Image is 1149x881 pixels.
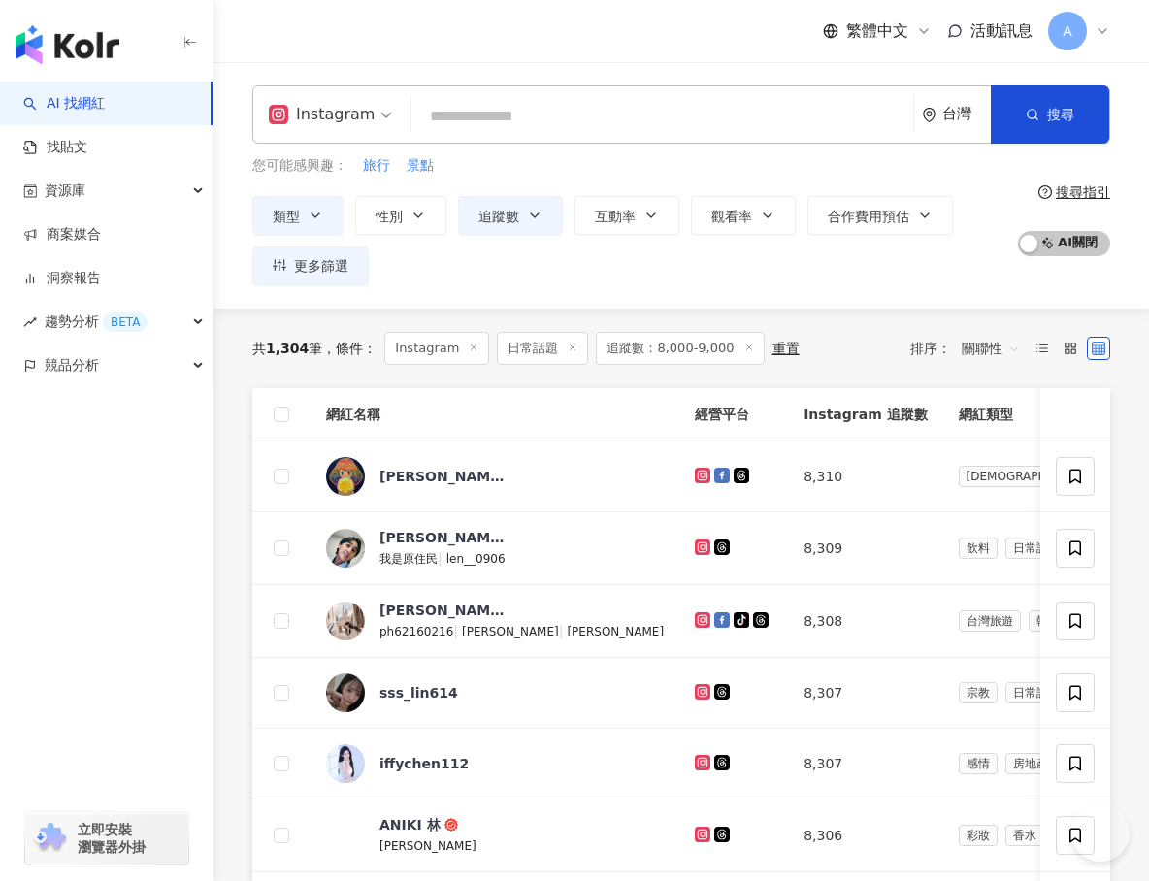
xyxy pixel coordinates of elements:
[326,816,365,855] img: KOL Avatar
[1063,20,1072,42] span: A
[788,388,942,441] th: Instagram 追蹤數
[326,744,664,783] a: KOL Avatariffychen112
[363,156,390,176] span: 旅行
[379,839,476,853] span: [PERSON_NAME]
[379,552,438,566] span: 我是原住民
[788,799,942,872] td: 8,306
[326,601,664,641] a: KOL Avatar[PERSON_NAME]Phoebe [PERSON_NAME]ph62160216|[PERSON_NAME]|[PERSON_NAME]
[103,312,148,332] div: BETA
[78,821,146,856] span: 立即安裝 瀏覽器外掛
[497,332,588,365] span: 日常話題
[379,683,458,702] div: sss_lin614
[1005,753,1056,774] span: 房地產
[446,552,506,566] span: len__0906
[326,673,664,712] a: KOL Avatarsss_lin614
[23,138,87,157] a: 找貼文
[376,209,403,224] span: 性別
[942,106,991,122] div: 台灣
[326,457,664,496] a: KOL Avatar[PERSON_NAME]
[772,341,800,356] div: 重置
[252,196,344,235] button: 類型
[679,388,788,441] th: 經營平台
[326,457,365,496] img: KOL Avatar
[269,99,375,130] div: Instagram
[846,20,908,42] span: 繁體中文
[691,196,796,235] button: 觀看率
[462,625,559,638] span: [PERSON_NAME]
[25,812,188,865] a: chrome extension立即安裝 瀏覽器外掛
[45,169,85,212] span: 資源庫
[362,155,391,177] button: 旅行
[1029,610,1091,632] span: 韓國旅遊
[788,585,942,658] td: 8,308
[355,196,446,235] button: 性別
[574,196,679,235] button: 互動率
[326,815,664,856] a: KOL AvatarANIKI 林[PERSON_NAME]
[379,467,506,486] div: [PERSON_NAME]
[273,209,300,224] span: 類型
[1071,803,1130,862] iframe: Help Scout Beacon - Open
[23,94,105,114] a: searchAI 找網紅
[922,108,936,122] span: environment
[788,729,942,799] td: 8,307
[31,823,69,854] img: chrome extension
[407,156,434,176] span: 景點
[406,155,435,177] button: 景點
[962,333,1020,364] span: 關聯性
[322,341,377,356] span: 條件 ：
[379,601,506,620] div: [PERSON_NAME]Phoebe [PERSON_NAME]
[1038,185,1052,199] span: question-circle
[294,258,348,274] span: 更多篩選
[478,209,519,224] span: 追蹤數
[311,388,679,441] th: 網紅名稱
[788,441,942,512] td: 8,310
[1005,825,1044,846] span: 香水
[326,673,365,712] img: KOL Avatar
[252,156,347,176] span: 您可能感興趣：
[596,332,764,365] span: 追蹤數：8,000-9,000
[559,623,568,638] span: |
[379,625,453,638] span: ph62160216
[1005,538,1067,559] span: 日常話題
[959,610,1021,632] span: 台灣旅遊
[788,512,942,585] td: 8,309
[1056,184,1110,200] div: 搜尋指引
[326,744,365,783] img: KOL Avatar
[326,602,365,640] img: KOL Avatar
[970,21,1033,40] span: 活動訊息
[438,550,446,566] span: |
[595,209,636,224] span: 互動率
[23,225,101,245] a: 商案媒合
[379,528,506,547] div: [PERSON_NAME]
[991,85,1109,144] button: 搜尋
[16,25,119,64] img: logo
[711,209,752,224] span: 觀看率
[807,196,953,235] button: 合作費用預估
[959,753,998,774] span: 感情
[379,815,441,834] div: ANIKI 林
[252,246,369,285] button: 更多篩選
[252,341,322,356] div: 共 筆
[959,466,1106,487] span: [DEMOGRAPHIC_DATA]
[959,538,998,559] span: 飲料
[959,682,998,703] span: 宗教
[788,658,942,729] td: 8,307
[1005,682,1067,703] span: 日常話題
[384,332,489,365] span: Instagram
[453,623,462,638] span: |
[1047,107,1074,122] span: 搜尋
[910,333,1031,364] div: 排序：
[458,196,563,235] button: 追蹤數
[45,343,99,387] span: 競品分析
[828,209,909,224] span: 合作費用預估
[45,300,148,343] span: 趨勢分析
[567,625,664,638] span: [PERSON_NAME]
[23,269,101,288] a: 洞察報告
[266,341,309,356] span: 1,304
[326,529,365,568] img: KOL Avatar
[959,825,998,846] span: 彩妝
[23,315,37,329] span: rise
[379,754,469,773] div: iffychen112
[326,528,664,569] a: KOL Avatar[PERSON_NAME]我是原住民|len__0906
